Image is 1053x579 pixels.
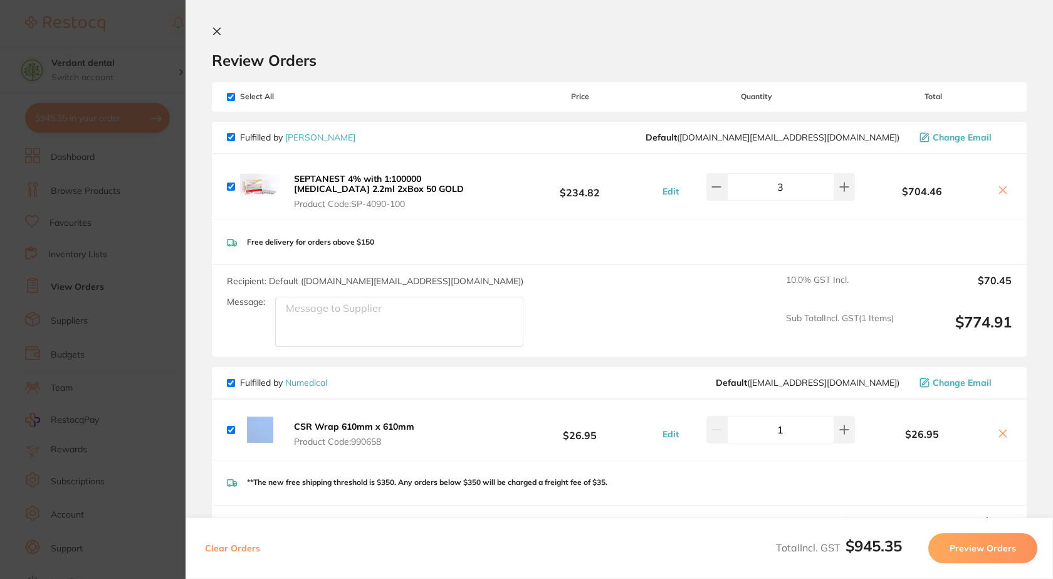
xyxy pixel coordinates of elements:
img: d3ZnYjF4OQ [240,410,280,450]
p: **The new free shipping threshold is $350. Any orders below $350 will be charged a freight fee of... [247,478,607,487]
button: CSR Wrap 610mm x 610mm Product Code:990658 [290,421,418,447]
span: Recipient: Default ( [DOMAIN_NAME][EMAIL_ADDRESS][DOMAIN_NAME] ) [227,275,523,287]
button: Clear Orders [201,533,264,563]
span: Change Email [933,132,992,142]
button: Change Email [916,377,1012,388]
b: Default [646,132,677,143]
button: Preview Orders [928,533,1037,563]
output: $2.70 [904,516,1012,543]
span: Sub Total Incl. GST ( 1 Items) [786,313,894,348]
b: $704.46 [855,186,989,197]
a: [PERSON_NAME] [285,132,355,143]
img: d3RyNG5hNw [240,167,280,207]
span: Total [855,92,1012,101]
span: 10.0 % GST Incl. [786,516,894,543]
span: Quantity [659,92,855,101]
a: Numedical [285,377,327,388]
output: $774.91 [904,313,1012,348]
b: Default [716,377,747,388]
span: 10.0 % GST Incl. [786,275,894,302]
h2: Review Orders [212,51,1027,70]
button: SEPTANEST 4% with 1:100000 [MEDICAL_DATA] 2.2ml 2xBox 50 GOLD Product Code:SP-4090-100 [290,173,501,210]
span: customer.care@henryschein.com.au [646,132,899,142]
b: $945.35 [846,536,902,555]
output: $70.45 [904,275,1012,302]
b: CSR Wrap 610mm x 610mm [294,421,414,432]
p: Fulfilled by [240,132,355,142]
b: $26.95 [501,418,658,442]
span: Total Incl. GST [776,541,902,554]
span: orders@numedical.com.au [716,378,899,388]
span: Product Code: SP-4090-100 [294,199,498,209]
p: Fulfilled by [240,378,327,388]
button: Change Email [916,132,1012,143]
b: $26.95 [855,428,989,440]
span: Select All [227,92,352,101]
b: $234.82 [501,175,658,198]
p: Free delivery for orders above $150 [247,238,374,247]
span: Product Code: 990658 [294,437,414,447]
span: Price [501,92,658,101]
button: Edit [659,428,683,440]
b: SEPTANEST 4% with 1:100000 [MEDICAL_DATA] 2.2ml 2xBox 50 GOLD [294,173,464,194]
label: Message: [227,297,265,307]
span: Recipient: Default ( [EMAIL_ADDRESS][DOMAIN_NAME] ) [227,516,453,528]
button: Edit [659,186,683,197]
span: Change Email [933,378,992,388]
